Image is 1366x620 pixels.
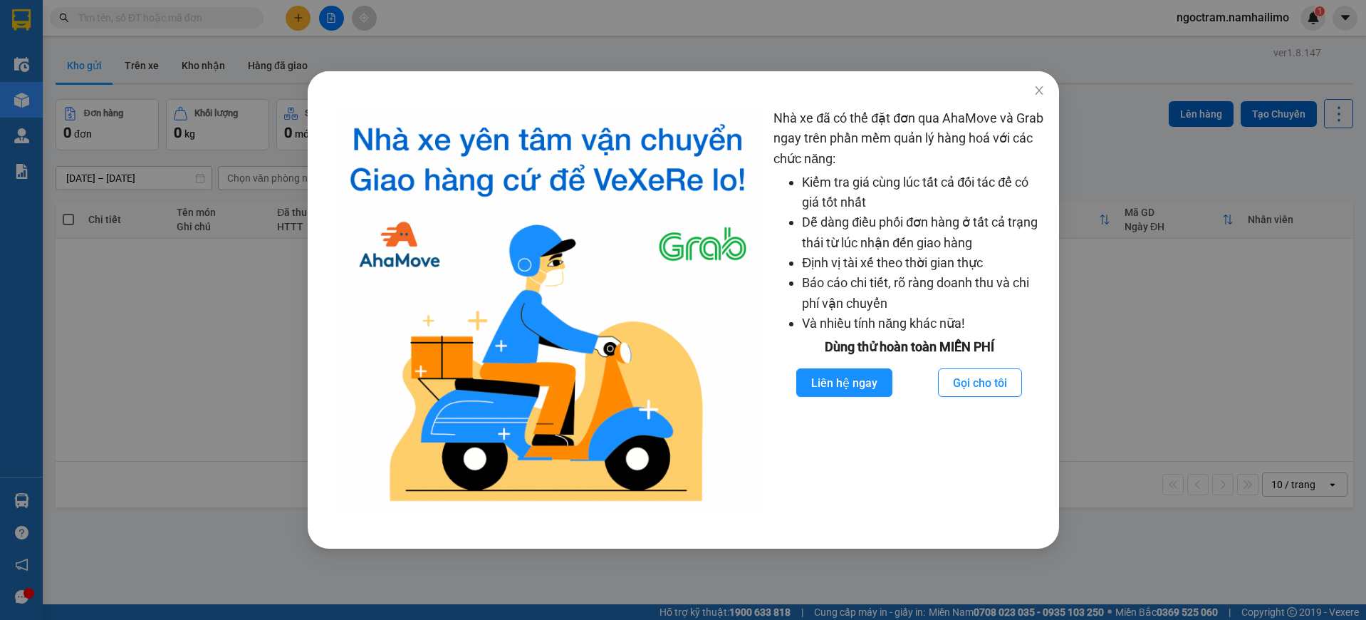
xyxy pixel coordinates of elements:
li: Định vị tài xế theo thời gian thực [802,253,1045,273]
span: close [1033,85,1044,96]
li: Và nhiều tính năng khác nữa! [802,314,1045,334]
div: Nhà xe đã có thể đặt đơn qua AhaMove và Grab ngay trên phần mềm quản lý hàng hoá với các chức năng: [773,108,1045,513]
button: Gọi cho tôi [938,368,1022,397]
div: Dùng thử hoàn toàn MIỄN PHÍ [773,337,1045,357]
span: Liên hệ ngay [811,374,877,392]
li: Báo cáo chi tiết, rõ ràng doanh thu và chi phí vận chuyển [802,273,1045,314]
button: Close [1018,71,1058,111]
li: Kiểm tra giá cùng lúc tất cả đối tác để có giá tốt nhất [802,172,1045,213]
img: logo [333,108,762,513]
li: Dễ dàng điều phối đơn hàng ở tất cả trạng thái từ lúc nhận đến giao hàng [802,212,1045,253]
span: Gọi cho tôi [953,374,1007,392]
button: Liên hệ ngay [796,368,892,397]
